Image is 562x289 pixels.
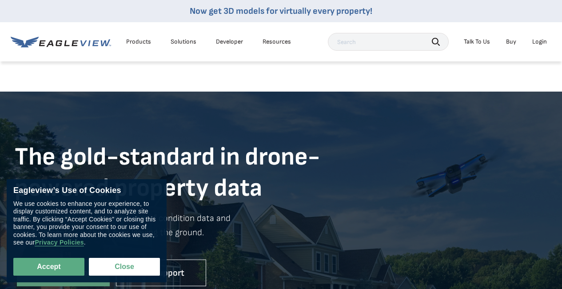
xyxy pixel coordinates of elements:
a: Now get 3D models for virtually every property! [190,6,372,16]
div: Talk To Us [464,38,490,46]
p: Obtain accurate, comprehensive roof condition data and measurements - without ever leaving the gr... [15,211,548,253]
h1: The gold-standard in drone- powered property data [15,141,548,204]
input: Search [328,33,449,51]
div: Eagleview’s Use of Cookies [13,186,160,196]
a: Buy [506,38,516,46]
div: We use cookies to enhance your experience, to display customized content, and to analyze site tra... [13,200,160,247]
a: Privacy Policies [35,239,84,247]
div: Login [532,38,547,46]
a: Developer [216,38,243,46]
div: Solutions [171,38,196,46]
button: Accept [13,258,84,276]
div: Resources [263,38,291,46]
div: Products [126,38,151,46]
button: Close [89,258,160,276]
